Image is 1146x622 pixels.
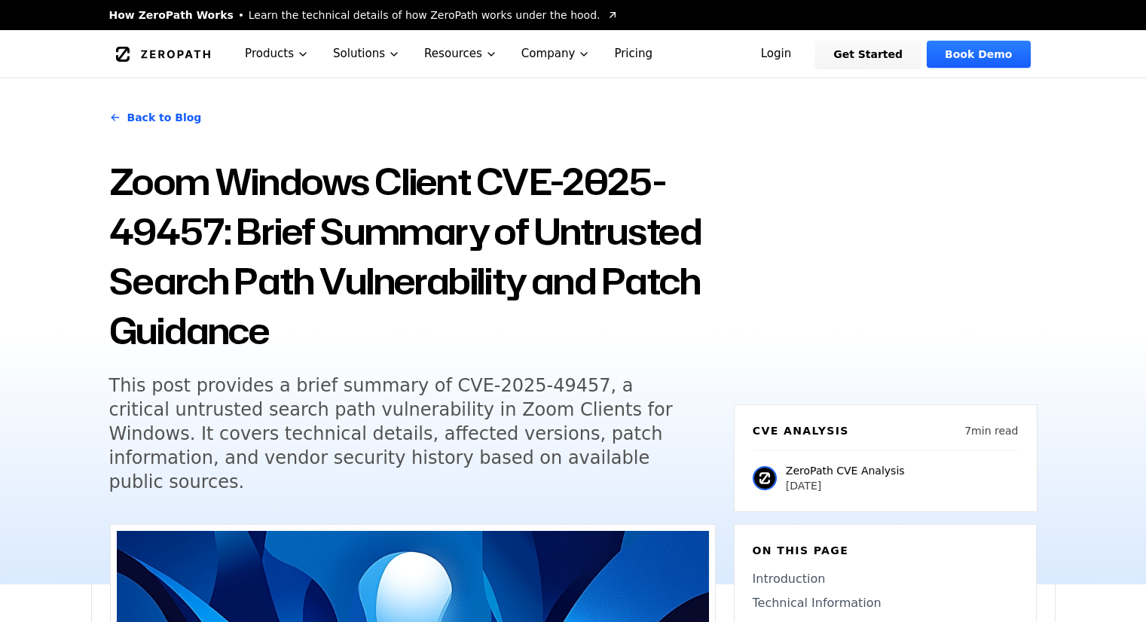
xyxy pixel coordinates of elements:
h6: On this page [753,543,1018,558]
span: How ZeroPath Works [109,8,234,23]
a: Technical Information [753,594,1018,612]
p: 7 min read [964,423,1018,438]
button: Company [509,30,603,78]
button: Products [233,30,321,78]
a: Book Demo [927,41,1030,68]
h1: Zoom Windows Client CVE-2025-49457: Brief Summary of Untrusted Search Path Vulnerability and Patc... [109,157,716,355]
a: Login [743,41,810,68]
nav: Global [91,30,1056,78]
a: Get Started [815,41,921,68]
a: Back to Blog [109,96,202,139]
h6: CVE Analysis [753,423,849,438]
img: ZeroPath CVE Analysis [753,466,777,490]
a: How ZeroPath WorksLearn the technical details of how ZeroPath works under the hood. [109,8,619,23]
a: Introduction [753,570,1018,588]
p: ZeroPath CVE Analysis [786,463,905,478]
a: Pricing [602,30,665,78]
button: Solutions [321,30,412,78]
h5: This post provides a brief summary of CVE-2025-49457, a critical untrusted search path vulnerabil... [109,374,688,494]
button: Resources [412,30,509,78]
p: [DATE] [786,478,905,493]
span: Learn the technical details of how ZeroPath works under the hood. [249,8,601,23]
